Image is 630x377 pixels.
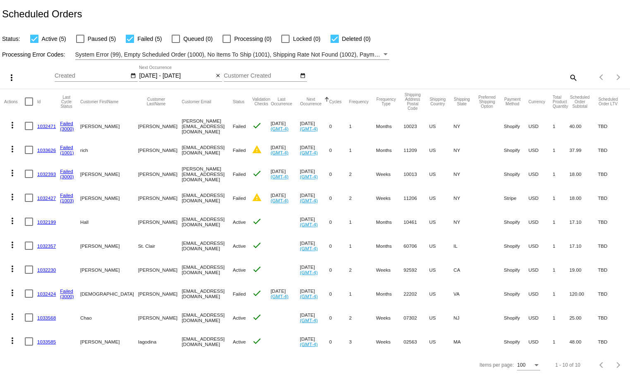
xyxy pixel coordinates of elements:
[233,219,246,225] span: Active
[598,114,626,138] mat-cell: TBD
[553,330,569,353] mat-cell: 1
[138,282,182,306] mat-cell: [PERSON_NAME]
[138,210,182,234] mat-cell: [PERSON_NAME]
[569,258,598,282] mat-cell: 19.00
[349,210,376,234] mat-cell: 1
[553,210,569,234] mat-cell: 1
[404,162,429,186] mat-cell: 10013
[60,192,73,198] a: Failed
[404,282,429,306] mat-cell: 22202
[300,198,318,203] a: (GMT-4)
[429,330,453,353] mat-cell: US
[429,258,453,282] mat-cell: US
[528,210,553,234] mat-cell: USD
[138,97,175,106] button: Change sorting for CustomerLastName
[300,73,306,79] mat-icon: date_range
[528,186,553,210] mat-cell: USD
[252,216,262,226] mat-icon: check
[300,186,329,210] mat-cell: [DATE]
[453,210,477,234] mat-cell: NY
[2,8,82,20] h2: Scheduled Orders
[349,258,376,282] mat-cell: 2
[300,138,329,162] mat-cell: [DATE]
[504,114,528,138] mat-cell: Shopify
[569,306,598,330] mat-cell: 25.00
[182,330,232,353] mat-cell: [EMAIL_ADDRESS][DOMAIN_NAME]
[517,363,540,368] mat-select: Items per page:
[329,162,349,186] mat-cell: 0
[130,73,136,79] mat-icon: date_range
[429,210,453,234] mat-cell: US
[271,294,288,299] a: (GMT-4)
[7,192,17,202] mat-icon: more_vert
[504,97,521,106] button: Change sorting for PaymentMethod.Type
[271,174,288,179] a: (GMT-4)
[182,210,232,234] mat-cell: [EMAIL_ADDRESS][DOMAIN_NAME]
[453,138,477,162] mat-cell: NY
[528,234,553,258] mat-cell: USD
[376,282,404,306] mat-cell: Months
[60,174,74,179] a: (3000)
[300,150,318,155] a: (GMT-4)
[293,34,320,44] span: Locked (0)
[88,34,116,44] span: Paused (5)
[504,258,528,282] mat-cell: Shopify
[349,114,376,138] mat-cell: 1
[569,234,598,258] mat-cell: 17.10
[453,114,477,138] mat-cell: NY
[504,234,528,258] mat-cell: Shopify
[80,114,138,138] mat-cell: [PERSON_NAME]
[7,312,17,322] mat-icon: more_vert
[182,138,232,162] mat-cell: [EMAIL_ADDRESS][DOMAIN_NAME]
[528,258,553,282] mat-cell: USD
[453,258,477,282] mat-cell: CA
[183,34,213,44] span: Queued (0)
[300,162,329,186] mat-cell: [DATE]
[7,264,17,274] mat-icon: more_vert
[504,330,528,353] mat-cell: Shopify
[252,264,262,274] mat-icon: check
[300,246,318,251] a: (GMT-4)
[300,174,318,179] a: (GMT-4)
[233,123,246,129] span: Failed
[182,282,232,306] mat-cell: [EMAIL_ADDRESS][DOMAIN_NAME]
[569,138,598,162] mat-cell: 37.99
[528,99,545,104] button: Change sorting for CurrencyIso
[329,99,342,104] button: Change sorting for Cycles
[598,282,626,306] mat-cell: TBD
[300,258,329,282] mat-cell: [DATE]
[300,306,329,330] mat-cell: [DATE]
[598,234,626,258] mat-cell: TBD
[37,267,56,273] a: 1032230
[429,234,453,258] mat-cell: US
[329,186,349,210] mat-cell: 0
[182,306,232,330] mat-cell: [EMAIL_ADDRESS][DOMAIN_NAME]
[2,51,65,58] span: Processing Error Codes:
[453,306,477,330] mat-cell: NJ
[528,162,553,186] mat-cell: USD
[453,234,477,258] mat-cell: IL
[404,234,429,258] mat-cell: 60706
[37,219,56,225] a: 1032199
[233,339,246,344] span: Active
[300,234,329,258] mat-cell: [DATE]
[594,357,610,373] button: Previous page
[429,138,453,162] mat-cell: US
[404,138,429,162] mat-cell: 11209
[4,89,25,114] mat-header-cell: Actions
[528,306,553,330] mat-cell: USD
[429,282,453,306] mat-cell: US
[80,210,138,234] mat-cell: Hall
[376,162,404,186] mat-cell: Weeks
[75,50,389,60] mat-select: Filter by Processing Error Codes
[504,306,528,330] mat-cell: Shopify
[60,150,74,155] a: (1001)
[429,97,446,106] button: Change sorting for ShippingCountry
[553,282,569,306] mat-cell: 1
[349,330,376,353] mat-cell: 3
[329,330,349,353] mat-cell: 0
[182,114,232,138] mat-cell: [PERSON_NAME][EMAIL_ADDRESS][DOMAIN_NAME]
[7,216,17,226] mat-icon: more_vert
[233,243,246,249] span: Active
[182,186,232,210] mat-cell: [EMAIL_ADDRESS][DOMAIN_NAME]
